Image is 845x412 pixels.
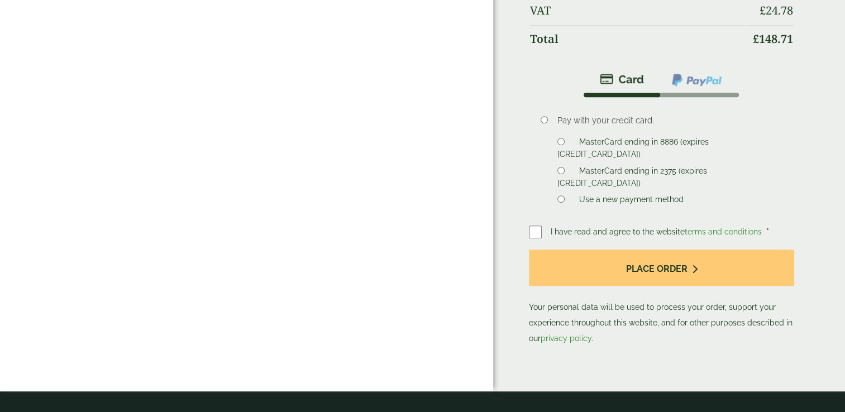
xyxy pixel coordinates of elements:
abbr: required [766,227,769,236]
img: stripe.png [600,73,644,86]
label: MasterCard ending in 8886 (expires [CREDIT_CARD_DATA]) [557,137,708,162]
p: Pay with your credit card. [557,114,777,127]
button: Place order [529,250,795,286]
span: I have read and agree to the website [551,227,764,236]
span: £ [753,31,759,46]
label: MasterCard ending in 2375 (expires [CREDIT_CARD_DATA]) [557,166,706,191]
img: ppcp-gateway.png [671,73,723,87]
th: Total [530,25,746,52]
a: privacy policy [541,334,591,343]
span: £ [760,3,766,18]
a: terms and conditions [685,227,762,236]
label: Use a new payment method [575,195,688,207]
bdi: 24.78 [760,3,793,18]
bdi: 148.71 [753,31,793,46]
p: Your personal data will be used to process your order, support your experience throughout this we... [529,250,795,346]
